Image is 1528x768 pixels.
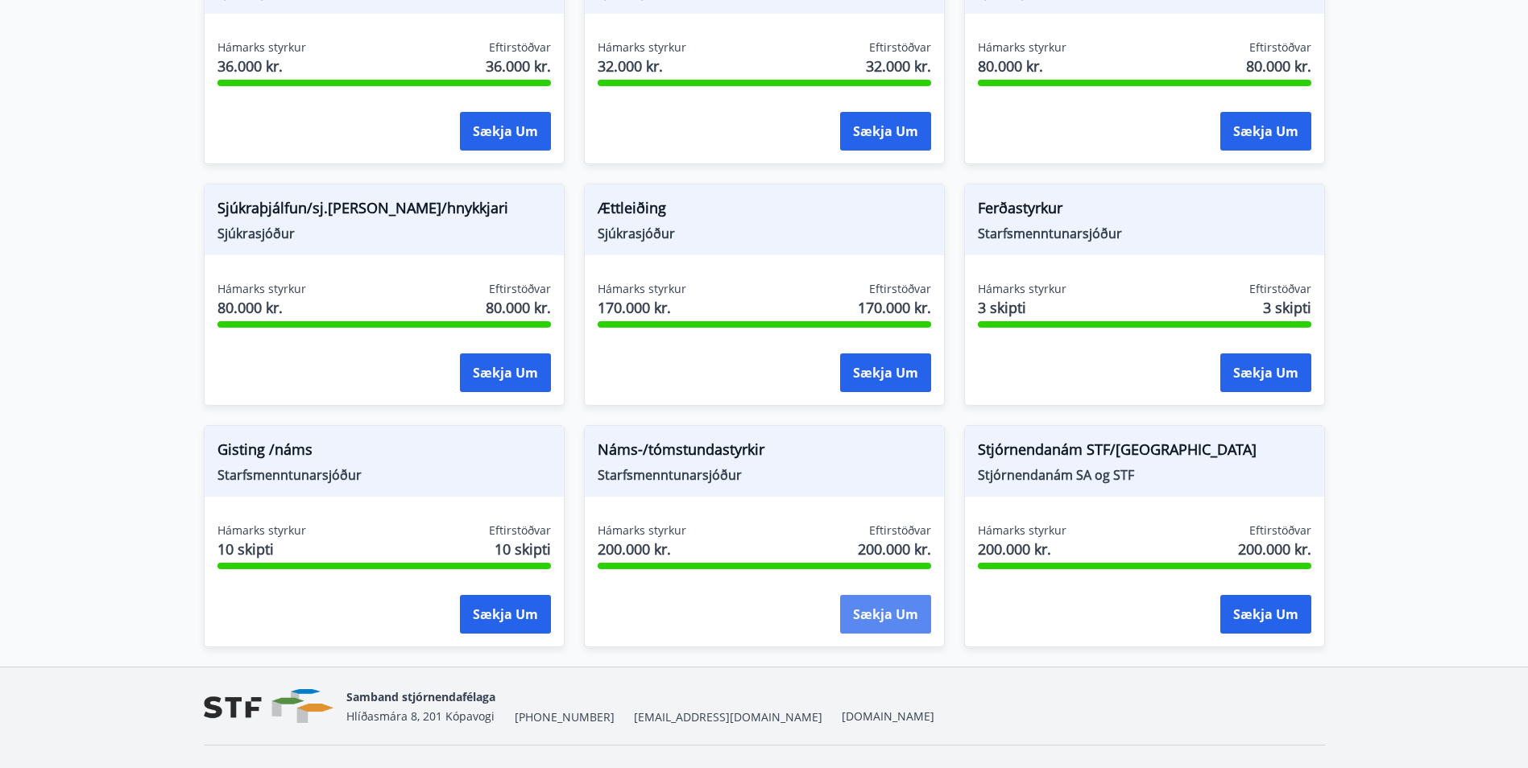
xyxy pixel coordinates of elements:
[1263,297,1311,318] span: 3 skipti
[217,522,306,539] span: Hámarks styrkur
[346,689,495,704] span: Samband stjórnendafélaga
[489,522,551,539] span: Eftirstöðvar
[1249,281,1311,297] span: Eftirstöðvar
[840,595,931,634] button: Sækja um
[598,225,931,242] span: Sjúkrasjóður
[840,353,931,392] button: Sækja um
[460,112,551,151] button: Sækja um
[1246,56,1311,76] span: 80.000 kr.
[217,466,551,484] span: Starfsmenntunarsjóður
[460,353,551,392] button: Sækja um
[869,522,931,539] span: Eftirstöðvar
[217,297,306,318] span: 80.000 kr.
[866,56,931,76] span: 32.000 kr.
[978,466,1311,484] span: Stjórnendanám SA og STF
[489,39,551,56] span: Eftirstöðvar
[869,281,931,297] span: Eftirstöðvar
[978,297,1066,318] span: 3 skipti
[978,539,1066,559] span: 200.000 kr.
[598,56,686,76] span: 32.000 kr.
[460,595,551,634] button: Sækja um
[634,709,822,725] span: [EMAIL_ADDRESS][DOMAIN_NAME]
[486,297,551,318] span: 80.000 kr.
[1238,539,1311,559] span: 200.000 kr.
[978,439,1311,466] span: Stjórnendanám STF/[GEOGRAPHIC_DATA]
[842,708,934,724] a: [DOMAIN_NAME]
[495,539,551,559] span: 10 skipti
[978,522,1066,539] span: Hámarks styrkur
[217,439,551,466] span: Gisting /náms
[598,297,686,318] span: 170.000 kr.
[346,708,495,724] span: Hlíðasmára 8, 201 Kópavogi
[1220,595,1311,634] button: Sækja um
[217,281,306,297] span: Hámarks styrkur
[217,56,306,76] span: 36.000 kr.
[217,39,306,56] span: Hámarks styrkur
[598,466,931,484] span: Starfsmenntunarsjóður
[1249,522,1311,539] span: Eftirstöðvar
[1220,112,1311,151] button: Sækja um
[486,56,551,76] span: 36.000 kr.
[598,39,686,56] span: Hámarks styrkur
[598,281,686,297] span: Hámarks styrkur
[217,225,551,242] span: Sjúkrasjóður
[598,522,686,539] span: Hámarks styrkur
[598,197,931,225] span: Ættleiðing
[489,281,551,297] span: Eftirstöðvar
[858,539,931,559] span: 200.000 kr.
[217,197,551,225] span: Sjúkraþjálfun/sj.[PERSON_NAME]/hnykkjari
[204,689,333,724] img: vjCaq2fThgY3EUYqSgpjEiBg6WP39ov69hlhuPVN.png
[869,39,931,56] span: Eftirstöðvar
[1249,39,1311,56] span: Eftirstöðvar
[978,225,1311,242] span: Starfsmenntunarsjóður
[978,56,1066,76] span: 80.000 kr.
[598,439,931,466] span: Náms-/tómstundastyrkir
[515,709,615,725] span: [PHONE_NUMBER]
[978,197,1311,225] span: Ferðastyrkur
[840,112,931,151] button: Sækja um
[978,281,1066,297] span: Hámarks styrkur
[858,297,931,318] span: 170.000 kr.
[978,39,1066,56] span: Hámarks styrkur
[598,539,686,559] span: 200.000 kr.
[217,539,306,559] span: 10 skipti
[1220,353,1311,392] button: Sækja um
